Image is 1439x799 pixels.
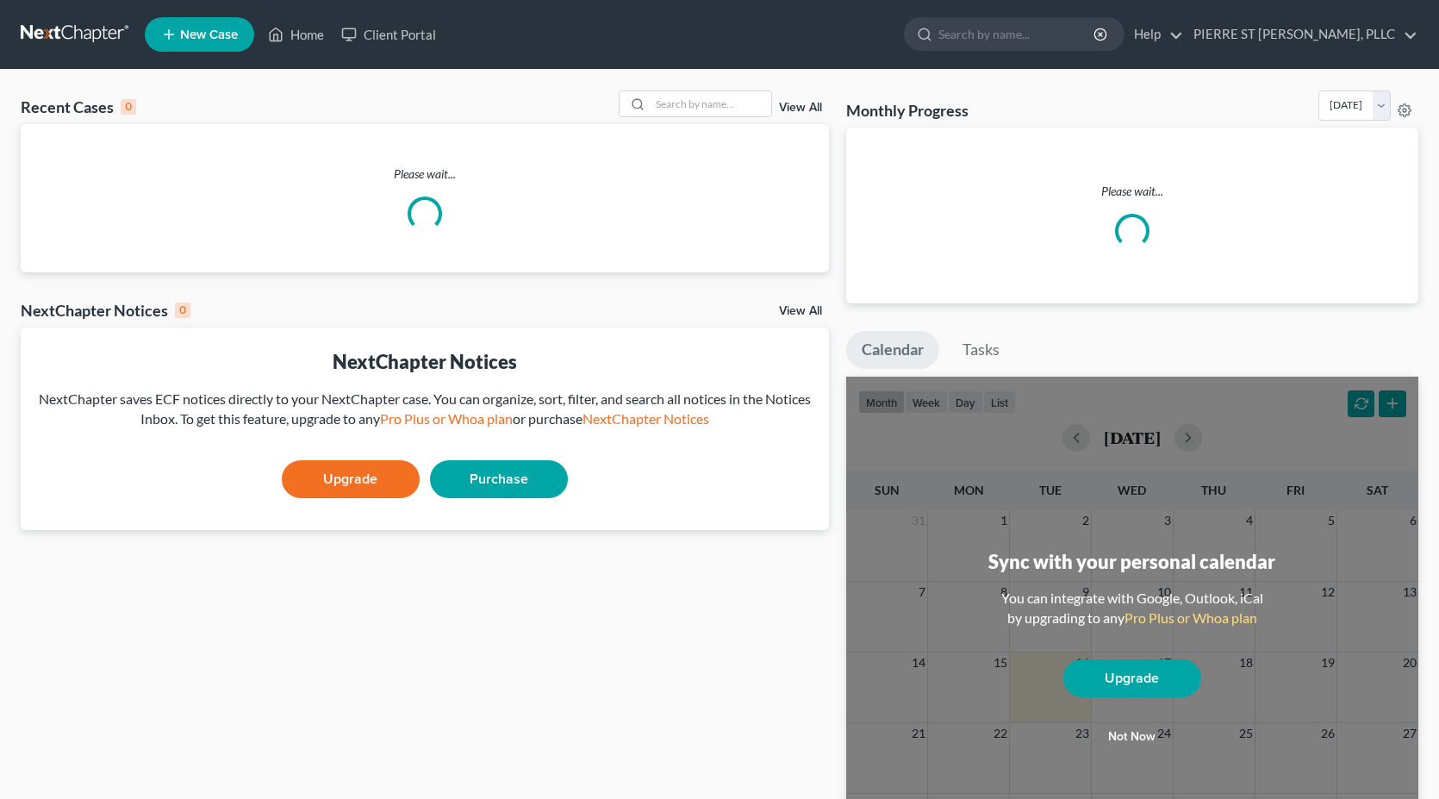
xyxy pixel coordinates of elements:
[1185,19,1417,50] a: PIERRE ST [PERSON_NAME], PLLC
[259,19,333,50] a: Home
[333,19,445,50] a: Client Portal
[779,305,822,317] a: View All
[779,102,822,114] a: View All
[947,331,1015,369] a: Tasks
[282,460,420,498] a: Upgrade
[938,18,1096,50] input: Search by name...
[651,91,771,116] input: Search by name...
[846,100,969,121] h3: Monthly Progress
[121,99,136,115] div: 0
[846,331,939,369] a: Calendar
[1125,19,1183,50] a: Help
[430,460,568,498] a: Purchase
[994,589,1270,628] div: You can integrate with Google, Outlook, iCal by upgrading to any
[34,390,815,429] div: NextChapter saves ECF notices directly to your NextChapter case. You can organize, sort, filter, ...
[21,97,136,117] div: Recent Cases
[1124,609,1257,626] a: Pro Plus or Whoa plan
[860,183,1405,200] p: Please wait...
[34,348,815,375] div: NextChapter Notices
[582,410,709,427] a: NextChapter Notices
[1063,720,1201,754] button: Not now
[988,548,1275,575] div: Sync with your personal calendar
[21,165,829,183] p: Please wait...
[21,300,190,321] div: NextChapter Notices
[380,410,513,427] a: Pro Plus or Whoa plan
[175,303,190,318] div: 0
[1063,659,1201,697] a: Upgrade
[180,28,238,41] span: New Case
